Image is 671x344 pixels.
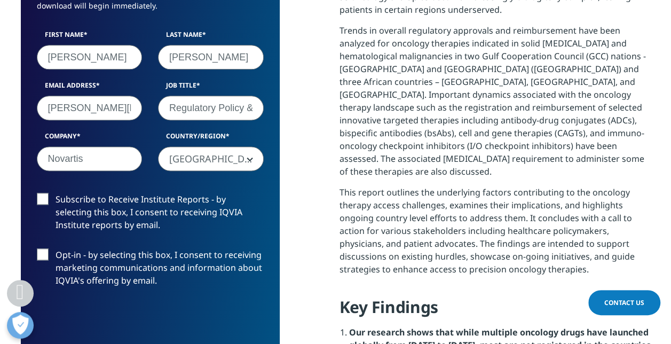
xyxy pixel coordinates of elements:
label: Opt-in - by selecting this box, I consent to receiving marketing communications and information a... [37,248,264,293]
span: Singapore [159,147,263,171]
p: Trends in overall regulatory approvals and reimbursement have been analyzed for oncology therapie... [340,24,651,186]
span: Singapore [158,146,264,171]
label: Subscribe to Receive Institute Reports - by selecting this box, I consent to receiving IQVIA Inst... [37,193,264,237]
label: Company [37,131,143,146]
label: Job Title [158,81,264,96]
h4: Key Findings [340,296,651,326]
label: Country/Region [158,131,264,146]
label: Last Name [158,30,264,45]
label: Email Address [37,81,143,96]
a: Contact Us [588,290,660,315]
button: Open Preferences [7,312,34,339]
span: Contact Us [604,298,644,307]
label: First Name [37,30,143,45]
p: This report outlines the underlying factors contributing to the oncology therapy access challenge... [340,186,651,284]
